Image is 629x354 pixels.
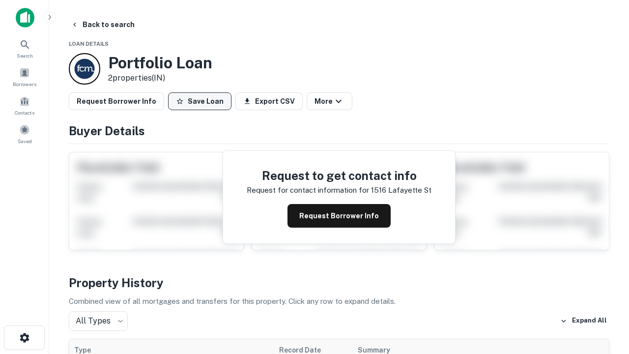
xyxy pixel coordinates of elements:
button: Save Loan [168,92,231,110]
img: capitalize-icon.png [16,8,34,28]
span: Loan Details [69,41,109,47]
span: Saved [18,137,32,145]
button: Back to search [67,16,139,33]
h4: Request to get contact info [247,167,431,184]
p: Combined view of all mortgages and transfers for this property. Click any row to expand details. [69,295,609,307]
button: More [307,92,352,110]
h4: Buyer Details [69,122,609,140]
button: Request Borrower Info [287,204,391,228]
button: Export CSV [235,92,303,110]
span: Contacts [15,109,34,117]
p: 2 properties (IN) [108,72,212,84]
h3: Portfolio Loan [108,54,212,72]
a: Saved [3,120,46,147]
div: All Types [69,311,128,331]
span: Borrowers [13,80,36,88]
iframe: Chat Widget [580,275,629,323]
button: Request Borrower Info [69,92,164,110]
p: 1516 lafayette st [371,184,431,196]
h4: Property History [69,274,609,292]
a: Borrowers [3,63,46,90]
a: Contacts [3,92,46,118]
p: Request for contact information for [247,184,369,196]
a: Search [3,35,46,61]
button: Expand All [558,314,609,328]
span: Search [17,52,33,59]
